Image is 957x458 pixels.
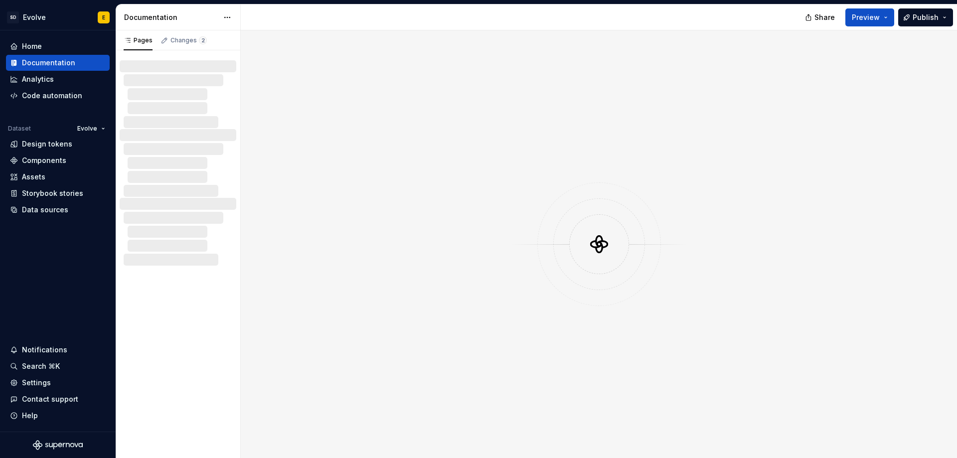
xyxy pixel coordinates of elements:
div: Settings [22,378,51,388]
span: Preview [852,12,880,22]
div: SD [7,11,19,23]
button: Help [6,408,110,424]
div: Documentation [124,12,218,22]
div: Notifications [22,345,67,355]
div: Code automation [22,91,82,101]
button: Preview [845,8,894,26]
button: Share [800,8,841,26]
div: Analytics [22,74,54,84]
button: Evolve [73,122,110,136]
div: Documentation [22,58,75,68]
button: SDEvolveE [2,6,114,28]
a: Design tokens [6,136,110,152]
div: Data sources [22,205,68,215]
a: Analytics [6,71,110,87]
div: Pages [124,36,153,44]
span: Evolve [77,125,97,133]
div: E [792,13,795,21]
div: Help [22,411,38,421]
div: Design tokens [22,139,72,149]
span: Share [814,12,835,22]
a: Data sources [6,202,110,218]
a: Assets [6,169,110,185]
a: Home [6,38,110,54]
button: Publish [898,8,953,26]
span: Publish [913,12,939,22]
button: Search ⌘K [6,358,110,374]
div: Changes [170,36,207,44]
div: Home [22,41,42,51]
svg: Supernova Logo [33,440,83,450]
div: E [102,13,105,21]
a: Storybook stories [6,185,110,201]
a: Settings [6,375,110,391]
a: Code automation [6,88,110,104]
div: Storybook stories [22,188,83,198]
button: Notifications [6,342,110,358]
div: Evolve [23,12,46,22]
a: Documentation [6,55,110,71]
span: 2 [199,36,207,44]
button: Contact support [6,391,110,407]
div: Dataset [8,125,31,133]
div: Components [22,155,66,165]
a: Components [6,153,110,168]
div: Assets [22,172,45,182]
div: Contact support [22,394,78,404]
div: Search ⌘K [22,361,60,371]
